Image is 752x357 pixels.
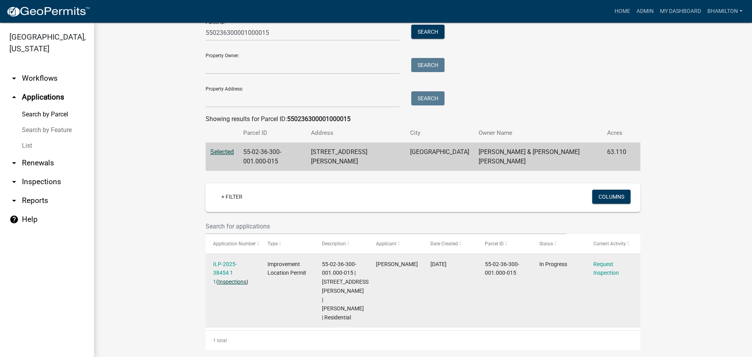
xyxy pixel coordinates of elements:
[9,196,19,205] i: arrow_drop_down
[9,74,19,83] i: arrow_drop_down
[376,261,418,267] span: Jesse Suarez
[411,91,445,105] button: Search
[430,241,458,246] span: Date Created
[9,92,19,102] i: arrow_drop_up
[411,25,445,39] button: Search
[474,143,602,171] td: [PERSON_NAME] & [PERSON_NAME] [PERSON_NAME]
[474,124,602,142] th: Owner Name
[322,241,346,246] span: Description
[215,190,249,204] a: + Filter
[213,261,237,285] a: ILP-2025-38454 1 1
[287,115,351,123] strong: 550236300001000015
[239,143,306,171] td: 55-02-36-300-001.000-015
[268,241,278,246] span: Type
[485,261,519,276] span: 55-02-36-300-001.000-015
[9,158,19,168] i: arrow_drop_down
[405,143,474,171] td: [GEOGRAPHIC_DATA]
[239,124,306,142] th: Parcel ID
[213,241,256,246] span: Application Number
[593,241,626,246] span: Current Activity
[376,241,396,246] span: Applicant
[539,241,553,246] span: Status
[602,143,631,171] td: 63.110
[477,234,532,253] datatable-header-cell: Parcel ID
[592,190,631,204] button: Columns
[315,234,369,253] datatable-header-cell: Description
[206,218,566,234] input: Search for applications
[369,234,423,253] datatable-header-cell: Applicant
[206,331,640,350] div: 1 total
[306,124,405,142] th: Address
[306,143,405,171] td: [STREET_ADDRESS][PERSON_NAME]
[704,4,746,19] a: bhamilton
[411,58,445,72] button: Search
[260,234,315,253] datatable-header-cell: Type
[210,148,234,156] a: Selected
[586,234,640,253] datatable-header-cell: Current Activity
[657,4,704,19] a: My Dashboard
[268,261,306,276] span: Improvement Location Permit
[206,234,260,253] datatable-header-cell: Application Number
[405,124,474,142] th: City
[423,234,477,253] datatable-header-cell: Date Created
[322,261,370,321] span: 55-02-36-300-001.000-015 | 12365 N MANN RD | Jesse Suarez | Residential
[430,261,446,267] span: 06/24/2025
[9,177,19,187] i: arrow_drop_down
[611,4,633,19] a: Home
[206,114,640,124] div: Showing results for Parcel ID:
[213,260,252,286] div: ( )
[593,261,619,276] a: Request Inspection
[633,4,657,19] a: Admin
[218,279,246,285] a: Inspections
[9,215,19,224] i: help
[539,261,567,267] span: In Progress
[485,241,504,246] span: Parcel ID
[532,234,586,253] datatable-header-cell: Status
[602,124,631,142] th: Acres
